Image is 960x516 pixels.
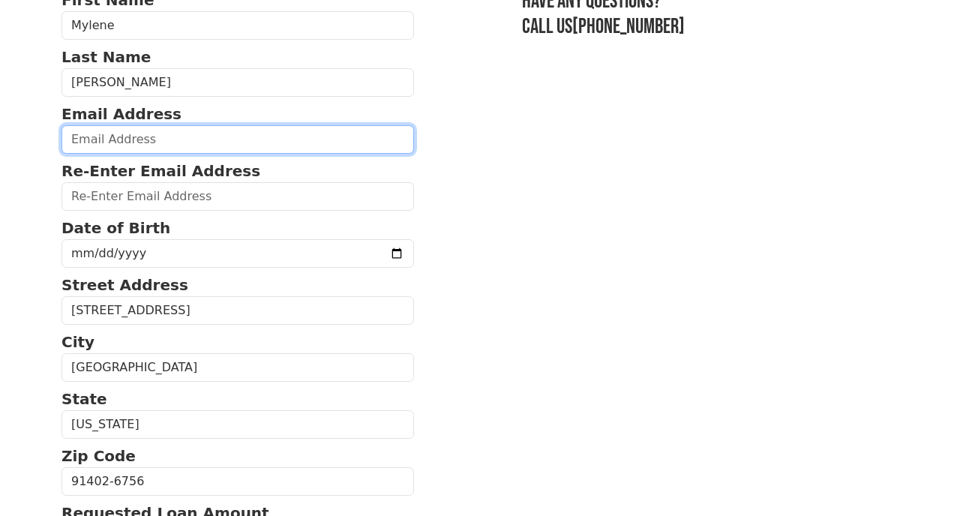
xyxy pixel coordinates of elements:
[61,11,414,40] input: First Name
[61,390,107,408] strong: State
[61,68,414,97] input: Last Name
[61,353,414,382] input: City
[61,447,136,465] strong: Zip Code
[61,162,260,180] strong: Re-Enter Email Address
[61,105,181,123] strong: Email Address
[572,14,685,39] a: [PHONE_NUMBER]
[61,276,188,294] strong: Street Address
[61,48,151,66] strong: Last Name
[61,296,414,325] input: Street Address
[61,182,414,211] input: Re-Enter Email Address
[61,467,414,496] input: Zip Code
[522,14,898,40] h3: Call us
[61,219,170,237] strong: Date of Birth
[61,125,414,154] input: Email Address
[61,333,94,351] strong: City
